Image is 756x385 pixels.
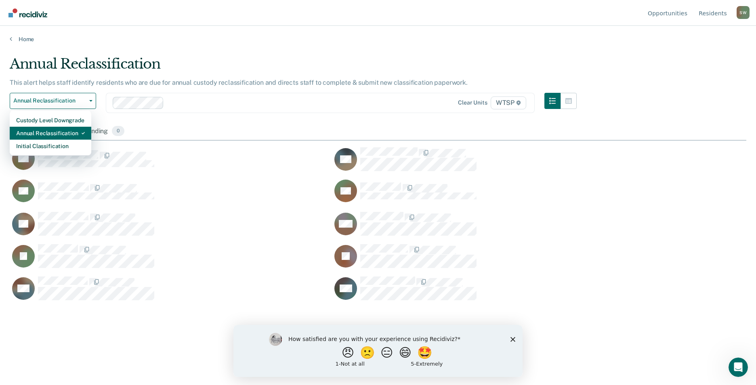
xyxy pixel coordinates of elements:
p: This alert helps staff identify residents who are due for annual custody reclassification and dir... [10,79,468,86]
div: Pending0 [82,123,126,140]
div: CaseloadOpportunityCell-00573158 [10,276,332,308]
div: Dropdown Menu [10,111,91,156]
div: Annual Reclassification [10,56,577,79]
div: CaseloadOpportunityCell-00349987 [10,244,332,276]
div: CaseloadOpportunityCell-00328442 [10,147,332,179]
div: CaseloadOpportunityCell-00569247 [332,244,654,276]
span: WTSP [491,96,526,109]
span: Annual Reclassification [13,97,86,104]
div: Initial Classification [16,140,85,153]
button: Annual Reclassification [10,93,96,109]
div: CaseloadOpportunityCell-00500874 [332,276,654,308]
div: Annual Reclassification [16,127,85,140]
div: CaseloadOpportunityCell-00417855 [10,211,332,244]
div: CaseloadOpportunityCell-00488093 [10,179,332,211]
div: CaseloadOpportunityCell-00586983 [332,147,654,179]
div: CaseloadOpportunityCell-00542673 [332,211,654,244]
iframe: Survey by Kim from Recidiviz [233,325,523,377]
div: Custody Level Downgrade [16,114,85,127]
div: CaseloadOpportunityCell-00442517 [332,179,654,211]
img: Recidiviz [8,8,47,17]
span: 0 [112,126,124,136]
button: Profile dropdown button [737,6,750,19]
a: Home [10,36,746,43]
div: S W [737,6,750,19]
iframe: Intercom live chat [729,358,748,377]
div: Clear units [458,99,487,106]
